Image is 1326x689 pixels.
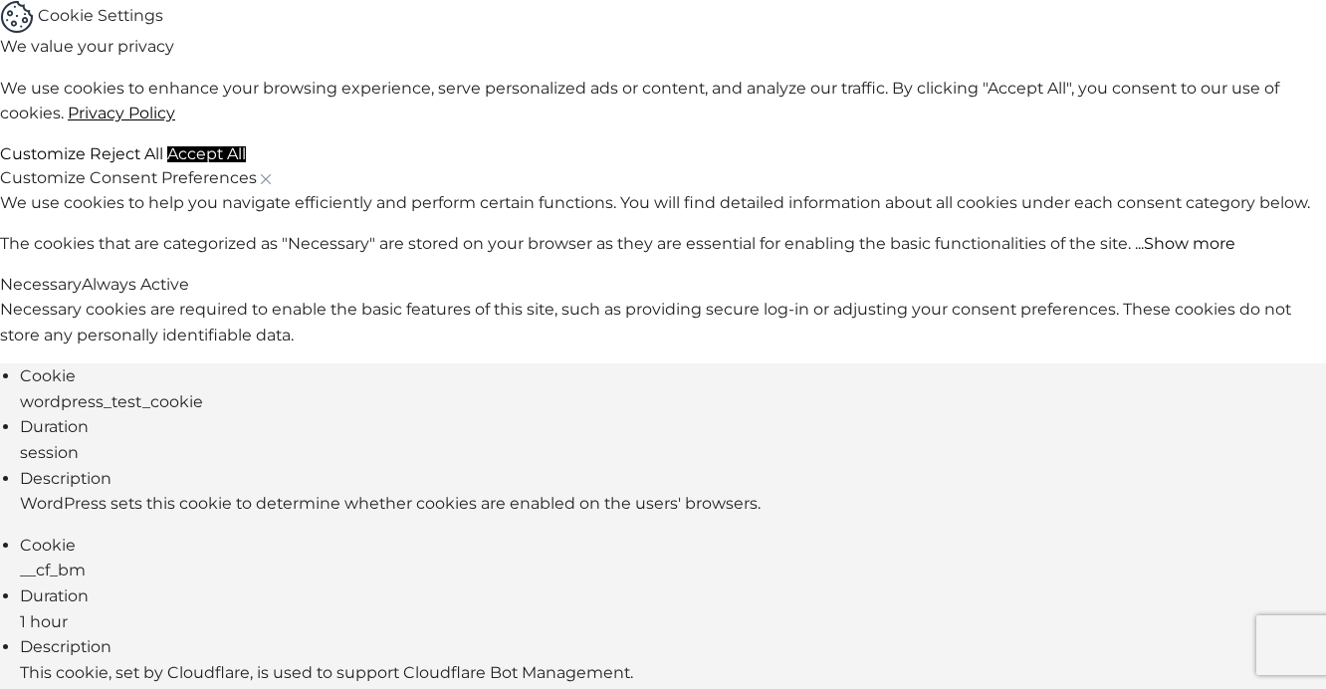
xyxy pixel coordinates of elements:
[20,363,1326,389] div: Cookie
[20,609,1326,635] div: 1 hour
[20,660,1326,686] div: This cookie, set by Cloudflare, is used to support Cloudflare Bot Management.
[1144,236,1235,252] button: Show more
[82,275,189,294] span: Always Active
[261,170,271,186] button: [wcc_preference_close_label]
[20,466,1326,492] div: Description
[20,414,1326,440] div: Duration
[20,440,1326,466] div: session
[20,533,1326,559] div: Cookie
[261,174,271,184] img: Close
[20,558,1326,583] div: __cf_bm
[20,634,1326,660] div: Description
[20,583,1326,609] div: Duration
[167,146,246,162] button: Accept All
[38,6,163,25] span: Cookie Settings
[20,389,1326,415] div: wordpress_test_cookie
[90,146,163,162] button: Reject All
[20,491,1326,517] div: WordPress sets this cookie to determine whether cookies are enabled on the users' browsers.
[68,101,175,126] a: Privacy Policy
